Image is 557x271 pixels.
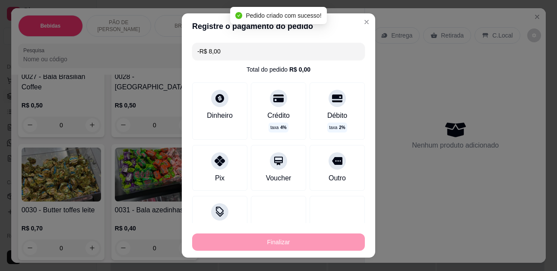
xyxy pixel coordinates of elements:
[329,173,346,183] div: Outro
[267,110,290,121] div: Crédito
[339,124,345,131] span: 2 %
[207,110,233,121] div: Dinheiro
[329,124,345,131] p: taxa
[215,173,225,183] div: Pix
[280,124,286,131] span: 4 %
[327,110,347,121] div: Débito
[247,65,310,74] div: Total do pedido
[289,65,310,74] div: R$ 0,00
[270,124,286,131] p: taxa
[360,15,373,29] button: Close
[182,13,375,39] header: Registre o pagamento do pedido
[197,43,360,60] input: Ex.: hambúrguer de cordeiro
[246,12,321,19] span: Pedido criado com sucesso!
[235,12,242,19] span: check-circle
[266,173,291,183] div: Voucher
